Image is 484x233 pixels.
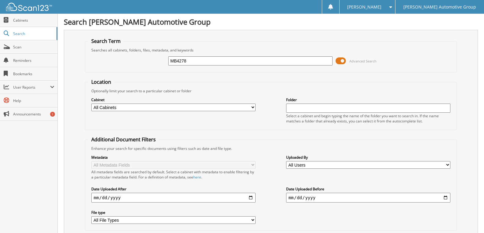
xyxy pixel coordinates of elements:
[13,111,54,117] span: Announcements
[50,112,55,117] div: 1
[91,186,256,192] label: Date Uploaded After
[6,3,52,11] img: scan123-logo-white.svg
[286,186,450,192] label: Date Uploaded Before
[91,169,256,180] div: All metadata fields are searched by default. Select a cabinet with metadata to enable filtering b...
[286,155,450,160] label: Uploaded By
[286,97,450,102] label: Folder
[91,210,256,215] label: File type
[347,5,381,9] span: [PERSON_NAME]
[193,175,201,180] a: here
[13,58,54,63] span: Reminders
[88,38,124,44] legend: Search Term
[13,98,54,103] span: Help
[88,146,453,151] div: Enhance your search for specific documents using filters such as date and file type.
[403,5,476,9] span: [PERSON_NAME] Automotive Group
[349,59,377,63] span: Advanced Search
[13,85,50,90] span: User Reports
[91,193,256,203] input: start
[91,97,256,102] label: Cabinet
[91,155,256,160] label: Metadata
[13,71,54,76] span: Bookmarks
[13,18,54,23] span: Cabinets
[64,17,478,27] h1: Search [PERSON_NAME] Automotive Group
[88,88,453,94] div: Optionally limit your search to a particular cabinet or folder
[286,193,450,203] input: end
[286,113,450,124] div: Select a cabinet and begin typing the name of the folder you want to search in. If the name match...
[13,44,54,50] span: Scan
[13,31,53,36] span: Search
[88,79,114,85] legend: Location
[88,48,453,53] div: Searches all cabinets, folders, files, metadata, and keywords
[88,136,159,143] legend: Additional Document Filters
